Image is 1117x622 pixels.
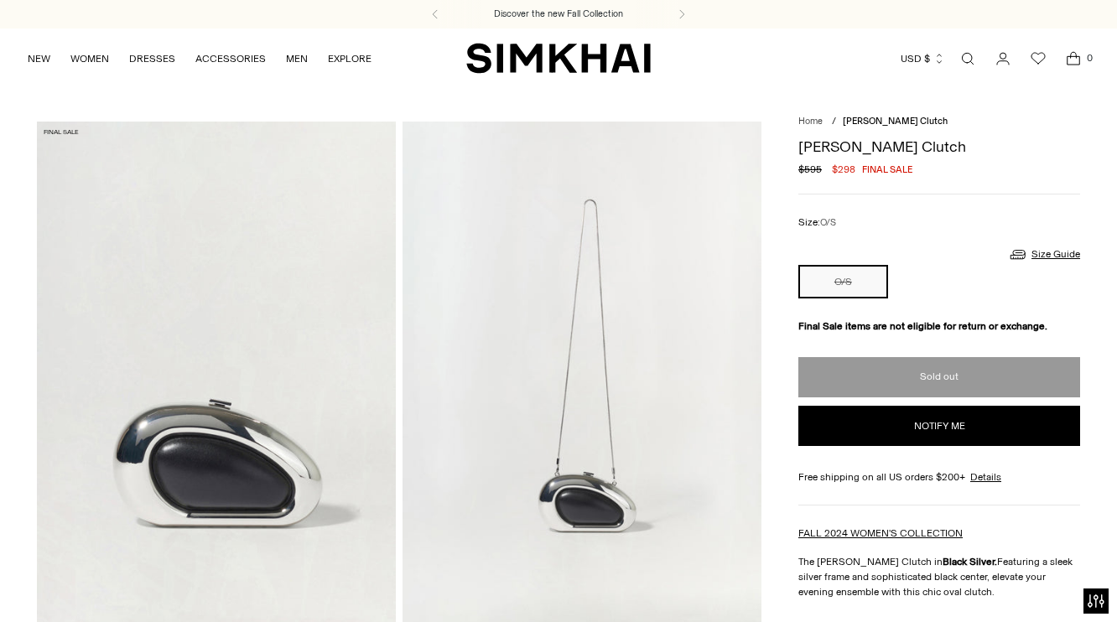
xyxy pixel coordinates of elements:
[986,42,1020,75] a: Go to the account page
[970,469,1001,485] a: Details
[798,265,888,298] button: O/S
[843,116,948,127] span: [PERSON_NAME] Clutch
[1057,42,1090,75] a: Open cart modal
[951,42,985,75] a: Open search modal
[798,554,1080,599] p: The [PERSON_NAME] Clutch in Featuring a sleek silver frame and sophisticated black center, elevat...
[286,40,308,77] a: MEN
[832,162,855,177] span: $298
[832,115,836,129] div: /
[943,556,997,568] strong: Black Silver.
[798,320,1047,332] strong: Final Sale items are not eligible for return or exchange.
[798,162,822,177] s: $595
[798,116,823,127] a: Home
[466,42,651,75] a: SIMKHAI
[195,40,266,77] a: ACCESSORIES
[1021,42,1055,75] a: Wishlist
[28,40,50,77] a: NEW
[798,215,836,231] label: Size:
[820,217,836,228] span: O/S
[129,40,175,77] a: DRESSES
[1082,50,1097,65] span: 0
[70,40,109,77] a: WOMEN
[798,139,1080,154] h1: [PERSON_NAME] Clutch
[901,40,945,77] button: USD $
[1008,244,1080,265] a: Size Guide
[798,115,1080,129] nav: breadcrumbs
[798,469,1080,485] div: Free shipping on all US orders $200+
[798,406,1080,446] button: Notify me
[328,40,371,77] a: EXPLORE
[494,8,623,21] a: Discover the new Fall Collection
[798,527,963,539] a: FALL 2024 WOMEN'S COLLECTION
